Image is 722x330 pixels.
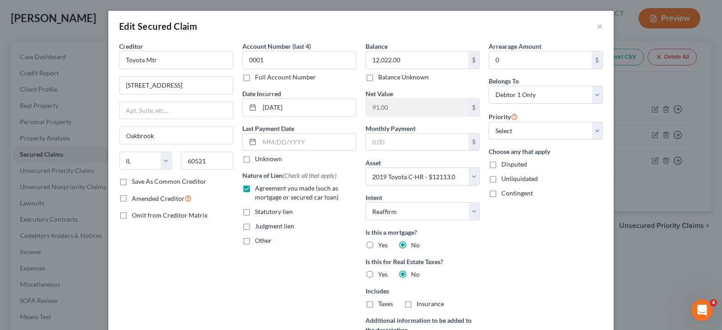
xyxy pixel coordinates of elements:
input: Enter zip... [181,152,234,170]
label: Last Payment Date [242,124,294,133]
input: XXXX [242,51,356,69]
input: Enter address... [120,77,233,94]
label: Full Account Number [255,73,316,82]
span: Creditor [119,42,143,50]
input: MM/DD/YYYY [259,134,356,151]
label: Balance Unknown [378,73,429,82]
label: Choose any that apply [489,147,603,156]
span: Contingent [501,189,533,197]
span: Unliquidated [501,175,538,182]
span: Insurance [417,300,444,307]
label: Unknown [255,154,282,163]
label: Balance [366,42,388,51]
label: Arrearage Amount [489,42,541,51]
label: Is this for Real Estate Taxes? [366,257,480,266]
label: Nature of Lien [242,171,337,180]
span: Yes [378,270,388,278]
label: Net Value [366,89,393,98]
label: Is this a mortgage? [366,228,480,237]
span: No [411,270,420,278]
span: Judgment lien [255,222,294,230]
div: Edit Secured Claim [119,20,197,33]
span: No [411,241,420,249]
input: 0.00 [366,99,468,116]
input: Search creditor by name... [119,51,233,69]
span: Yes [378,241,388,249]
span: (Check all that apply) [282,172,337,179]
span: Amended Creditor [132,195,185,202]
span: Belongs To [489,77,519,85]
span: Omit from Creditor Matrix [132,211,208,219]
div: $ [468,51,479,69]
span: Statutory lien [255,208,293,215]
input: 0.00 [366,134,468,151]
span: Other [255,237,272,244]
input: MM/DD/YYYY [259,99,356,116]
button: × [597,21,603,32]
span: Agreement you made (such as mortgage or secured car loan) [255,184,338,201]
label: Priority [489,111,518,122]
label: Account Number (last 4) [242,42,311,51]
iframe: Intercom live chat [691,299,713,321]
div: $ [468,99,479,116]
label: Date Incurred [242,89,281,98]
span: Asset [366,159,381,167]
div: $ [468,134,479,151]
div: $ [592,51,602,69]
label: Includes [366,286,480,296]
label: Intent [366,193,382,202]
input: Apt, Suite, etc... [120,102,233,119]
span: 4 [710,299,717,307]
label: Monthly Payment [366,124,416,133]
span: Disputed [501,160,527,168]
input: 0.00 [489,51,592,69]
input: 0.00 [366,51,468,69]
input: Enter city... [120,127,233,144]
label: Save As Common Creditor [132,177,206,186]
span: Taxes [378,300,393,307]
